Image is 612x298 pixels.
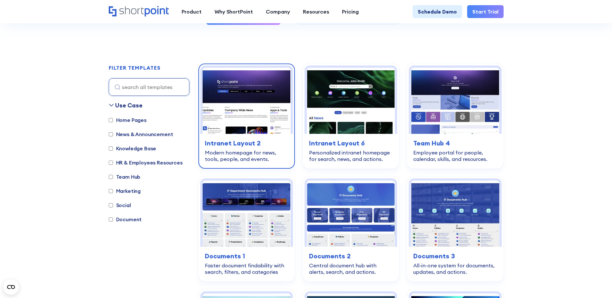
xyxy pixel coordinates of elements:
input: Social [109,203,113,207]
div: Modern homepage for news, tools, people, and events. [205,149,288,162]
div: Faster document findability with search, filters, and categories [205,262,288,275]
a: Intranet Layout 6 – SharePoint Homepage Design: Personalized intranet homepage for search, news, ... [303,64,399,169]
label: Knowledge Base [109,144,156,152]
label: Marketing [109,187,141,195]
a: Company [259,5,296,18]
a: Resources [296,5,336,18]
a: Documents 3 – Document Management System Template: All-in-one system for documents, updates, and ... [407,176,503,282]
input: HR & Employees Resources [109,161,113,165]
label: Home Pages [109,116,146,124]
div: Why ShortPoint [215,8,253,15]
h3: Documents 3 [413,251,497,261]
a: Why ShortPoint [208,5,259,18]
img: Intranet Layout 2 – SharePoint Homepage Design: Modern homepage for news, tools, people, and events. [203,68,291,134]
label: Team Hub [109,173,141,181]
input: search all templates [109,78,189,96]
input: Team Hub [109,175,113,179]
a: Start Trial [467,5,504,18]
input: Marketing [109,189,113,193]
div: Product [182,8,202,15]
img: Documents 1 – SharePoint Document Library Template: Faster document findability with search, filt... [203,181,291,247]
img: Team Hub 4 – SharePoint Employee Portal Template: Employee portal for people, calendar, skills, a... [411,68,499,134]
iframe: Chat Widget [580,267,612,298]
a: Documents 1 – SharePoint Document Library Template: Faster document findability with search, filt... [198,176,295,282]
img: Documents 2 – Document Management Template: Central document hub with alerts, search, and actions. [307,181,395,247]
h3: Intranet Layout 2 [205,138,288,148]
div: All-in-one system for documents, updates, and actions. [413,262,497,275]
input: Home Pages [109,118,113,122]
a: Home [109,6,169,17]
div: Employee portal for people, calendar, skills, and resources. [413,149,497,162]
label: HR & Employees Resources [109,159,183,166]
input: News & Announcement [109,132,113,136]
a: Team Hub 4 – SharePoint Employee Portal Template: Employee portal for people, calendar, skills, a... [407,64,503,169]
div: Use Case [115,101,143,110]
label: Document [109,215,142,223]
input: Document [109,217,113,222]
a: Pricing [336,5,365,18]
h3: Documents 1 [205,251,288,261]
a: Documents 2 – Document Management Template: Central document hub with alerts, search, and actions... [303,176,399,282]
a: Product [175,5,208,18]
a: Intranet Layout 2 – SharePoint Homepage Design: Modern homepage for news, tools, people, and even... [198,64,295,169]
div: Company [266,8,290,15]
h3: Documents 2 [309,251,393,261]
div: Personalized intranet homepage for search, news, and actions. [309,149,393,162]
img: Documents 3 – Document Management System Template: All-in-one system for documents, updates, and ... [411,181,499,247]
input: Knowledge Base [109,146,113,151]
div: Central document hub with alerts, search, and actions. [309,262,393,275]
h2: FILTER TEMPLATES [109,65,161,71]
a: Schedule Demo [413,5,462,18]
div: Resources [303,8,329,15]
img: Intranet Layout 6 – SharePoint Homepage Design: Personalized intranet homepage for search, news, ... [307,68,395,134]
h3: Team Hub 4 [413,138,497,148]
label: Social [109,201,131,209]
div: Pricing [342,8,359,15]
h3: Intranet Layout 6 [309,138,393,148]
label: News & Announcement [109,130,173,138]
button: Open CMP widget [3,279,19,295]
